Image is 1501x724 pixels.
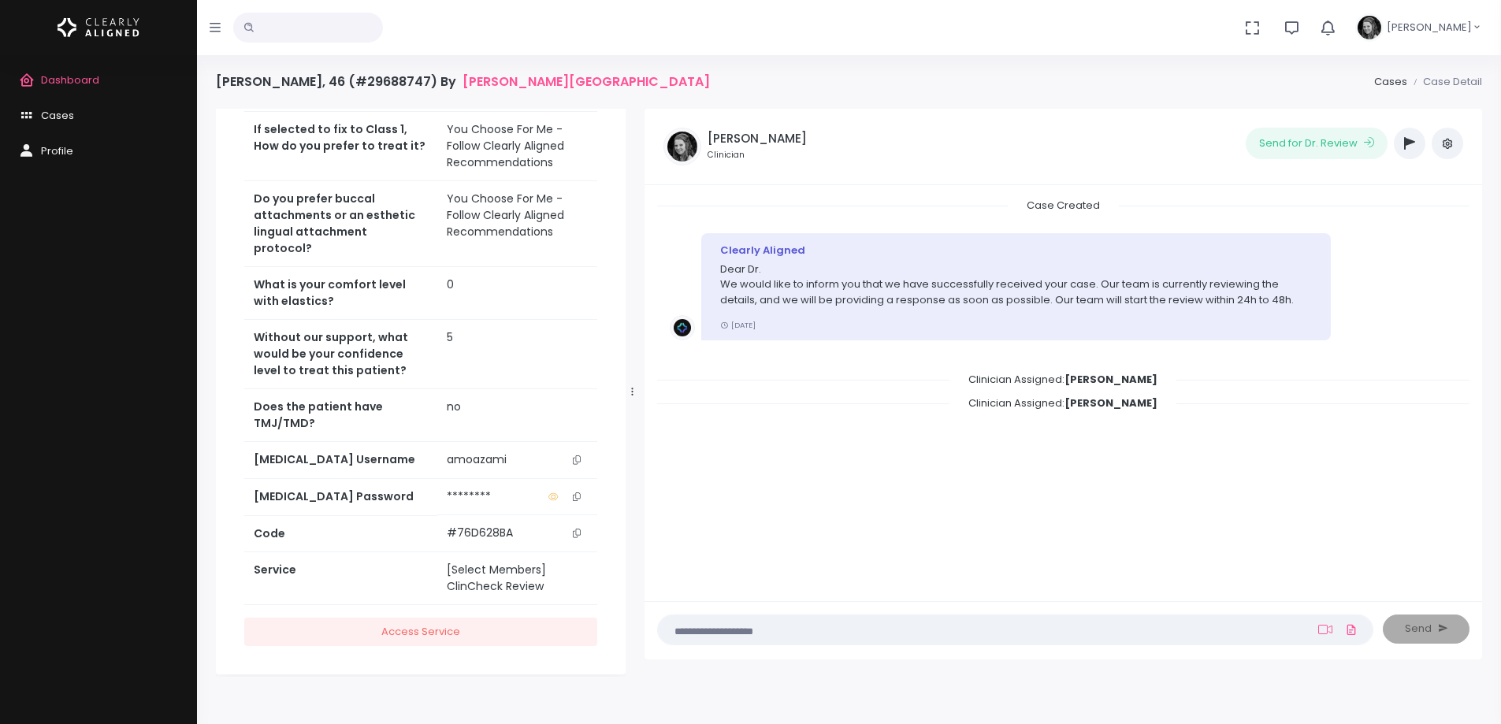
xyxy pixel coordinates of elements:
td: You Choose For Me - Follow Clearly Aligned Recommendations [437,112,597,181]
a: Access Service [244,618,597,647]
b: [PERSON_NAME] [1064,395,1157,410]
small: Clinician [708,149,807,162]
small: [DATE] [720,320,756,330]
span: Clinician Assigned: [949,367,1176,392]
td: 5 [437,320,597,389]
button: Send for Dr. Review [1246,128,1388,159]
img: Logo Horizontal [58,11,139,44]
h5: [PERSON_NAME] [708,132,807,146]
a: Cases [1374,74,1407,89]
div: [Select Members] ClinCheck Review [447,562,588,595]
div: scrollable content [216,109,626,677]
a: Add Loom Video [1315,623,1336,636]
p: Dear Dr. We would like to inform you that we have successfully received your case. Our team is cu... [720,262,1312,308]
th: [MEDICAL_DATA] Username [244,442,437,479]
img: Header Avatar [1355,13,1384,42]
th: Code [244,515,437,551]
a: [PERSON_NAME][GEOGRAPHIC_DATA] [463,74,710,89]
span: Profile [41,143,73,158]
th: If selected to fix to Class 1, How do you prefer to treat it? [244,112,437,181]
th: Does the patient have TMJ/TMD? [244,389,437,442]
td: amoazami [437,442,597,478]
a: Add Files [1342,615,1361,644]
span: [PERSON_NAME] [1387,20,1472,35]
td: no [437,389,597,442]
div: scrollable content [657,198,1469,585]
th: Do you prefer buccal attachments or an esthetic lingual attachment protocol? [244,181,437,267]
td: #76D628BA [437,515,597,551]
th: What is your comfort level with elastics? [244,267,437,320]
h4: [PERSON_NAME], 46 (#29688747) By [216,74,710,89]
td: You Choose For Me - Follow Clearly Aligned Recommendations [437,181,597,267]
th: Service [244,552,437,605]
th: [MEDICAL_DATA] Password [244,479,437,515]
td: 0 [437,267,597,320]
span: Clinician Assigned: [949,391,1176,415]
div: Clearly Aligned [720,243,1312,258]
span: Dashboard [41,72,99,87]
span: Cases [41,108,74,123]
th: Without our support, what would be your confidence level to treat this patient? [244,320,437,389]
li: Case Detail [1407,74,1482,90]
span: Case Created [1008,193,1119,217]
b: [PERSON_NAME] [1064,372,1157,387]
